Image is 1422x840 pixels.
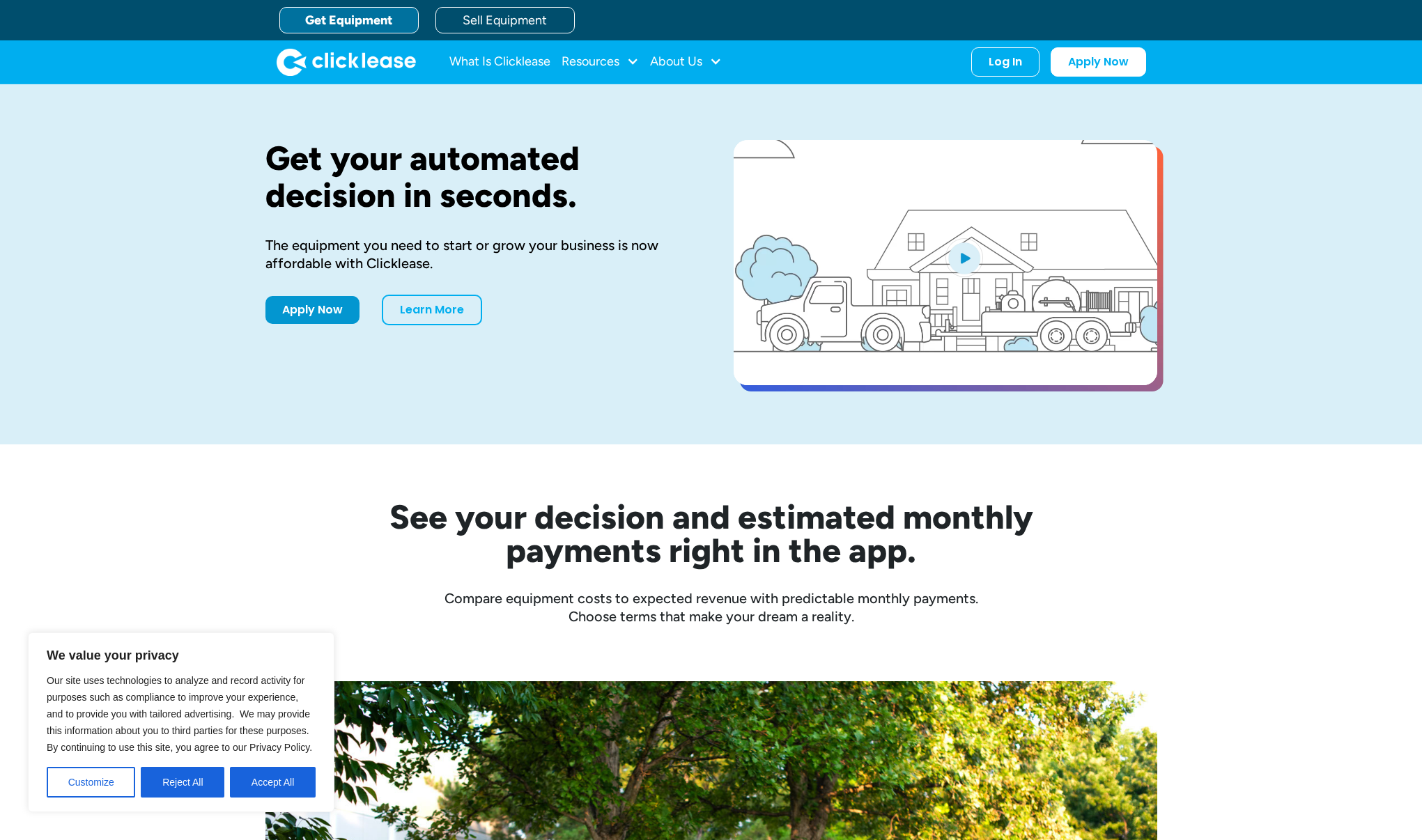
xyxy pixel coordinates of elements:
div: We value your privacy [28,632,334,812]
div: The equipment you need to start or grow your business is now affordable with Clicklease. [265,236,689,272]
a: open lightbox [734,140,1157,385]
button: Reject All [141,767,224,798]
h2: See your decision and estimated monthly payments right in the app. [321,500,1102,567]
a: home [277,48,416,76]
img: Clicklease logo [277,48,416,76]
a: Get Equipment [279,7,419,33]
button: Customize [47,767,135,798]
p: We value your privacy [47,647,316,664]
div: Log In [989,55,1022,69]
button: Accept All [230,767,316,798]
a: Sell Equipment [435,7,575,33]
span: Our site uses technologies to analyze and record activity for purposes such as compliance to impr... [47,675,312,753]
div: About Us [650,48,722,76]
div: Resources [562,48,639,76]
h1: Get your automated decision in seconds. [265,140,689,214]
a: What Is Clicklease [449,48,550,76]
a: Learn More [382,295,482,325]
a: Apply Now [1051,47,1146,77]
a: Apply Now [265,296,360,324]
div: Compare equipment costs to expected revenue with predictable monthly payments. Choose terms that ... [265,589,1157,625]
img: Blue play button logo on a light blue circular background [945,238,983,277]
